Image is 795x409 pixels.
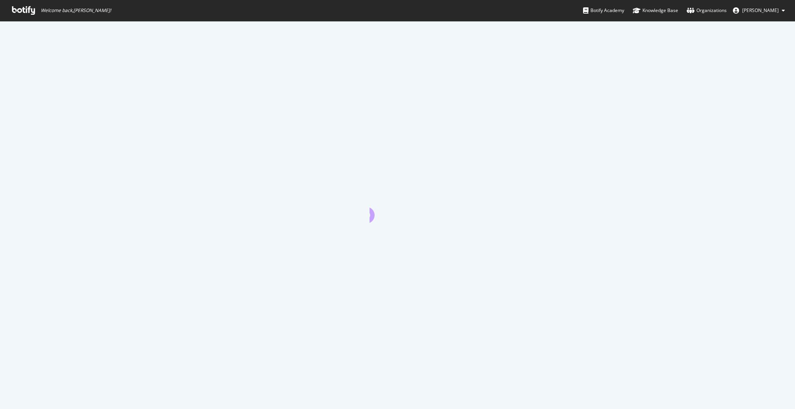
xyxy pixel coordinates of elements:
[633,7,678,14] div: Knowledge Base
[687,7,727,14] div: Organizations
[583,7,624,14] div: Botify Academy
[727,4,791,17] button: [PERSON_NAME]
[370,195,425,223] div: animation
[41,7,111,14] span: Welcome back, [PERSON_NAME] !
[742,7,779,14] span: Sara Kennedy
